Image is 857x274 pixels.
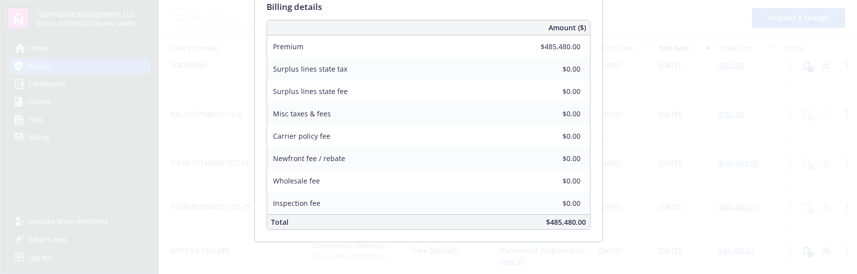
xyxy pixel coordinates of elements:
[522,195,586,210] input: 0.00
[522,39,586,54] input: 0.00
[273,198,320,208] span: Inspection fee
[273,176,320,185] span: Wholesale fee
[271,217,288,227] span: Total
[273,154,345,163] span: Newfront fee / rebate
[273,109,331,118] span: Misc taxes & fees
[522,61,586,76] input: 0.00
[522,151,586,166] input: 0.00
[522,106,586,121] input: 0.00
[267,1,322,12] span: Billing details
[273,131,330,141] span: Carrier policy fee
[522,173,586,188] input: 0.00
[522,128,586,143] input: 0.00
[273,42,303,51] span: Premium
[522,84,586,98] input: 0.00
[273,87,348,96] span: Surplus lines state fee
[273,64,347,74] span: Surplus lines state tax
[549,22,586,33] span: Amount ($)
[546,217,586,227] span: $485,480.00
